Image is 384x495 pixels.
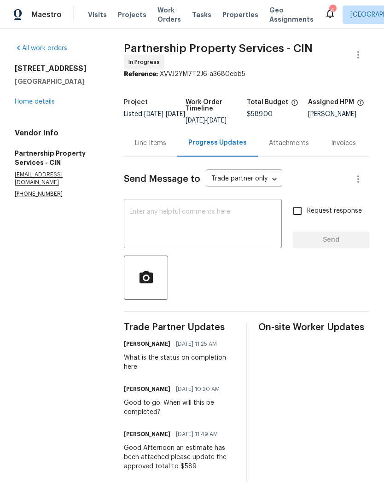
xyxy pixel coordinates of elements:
a: Home details [15,99,55,105]
b: Reference: [124,71,158,77]
div: Invoices [331,139,356,148]
h5: Project [124,99,148,105]
span: [DATE] [207,117,227,124]
span: The total cost of line items that have been proposed by Opendoor. This sum includes line items th... [291,99,298,111]
div: 4 [329,6,336,15]
chrome_annotation: [PHONE_NUMBER] [15,191,63,197]
span: [DATE] [144,111,163,117]
span: Projects [118,10,146,19]
span: Visits [88,10,107,19]
span: Trade Partner Updates [124,323,235,332]
span: - [144,111,185,117]
div: Progress Updates [188,138,247,147]
div: What is the status on completion here [124,353,235,372]
span: Tasks [192,12,211,18]
span: Properties [222,10,258,19]
h6: [PERSON_NAME] [124,384,170,394]
span: Request response [307,206,362,216]
div: Good to go. When will this be completed? [124,398,235,417]
h5: [GEOGRAPHIC_DATA] [15,77,102,86]
div: Line Items [135,139,166,148]
h5: Total Budget [247,99,288,105]
span: [DATE] 11:25 AM [176,339,217,349]
h6: [PERSON_NAME] [124,339,170,349]
h5: Partnership Property Services - CIN [15,149,102,167]
h2: [STREET_ADDRESS] [15,64,102,73]
div: Attachments [269,139,309,148]
div: Good Afternoon an estimate has been attached please update the approved total to $589 [124,443,235,471]
h5: Assigned HPM [308,99,354,105]
span: Geo Assignments [269,6,314,24]
a: All work orders [15,45,67,52]
span: $589.00 [247,111,273,117]
h5: Work Order Timeline [186,99,247,112]
span: Send Message to [124,175,200,184]
span: [DATE] 11:49 AM [176,430,218,439]
span: Partnership Property Services - CIN [124,43,313,54]
div: Trade partner only [206,172,282,187]
div: XVVJ2YM7T2J6-a3680ebb5 [124,70,369,79]
span: The hpm assigned to this work order. [357,99,364,111]
span: [DATE] [166,111,185,117]
div: [PERSON_NAME] [308,111,369,117]
span: [DATE] [186,117,205,124]
h6: [PERSON_NAME] [124,430,170,439]
h4: Vendor Info [15,128,102,138]
span: Maestro [31,10,62,19]
span: On-site Worker Updates [258,323,369,332]
chrome_annotation: [EMAIL_ADDRESS][DOMAIN_NAME] [15,172,63,186]
span: [DATE] 10:20 AM [176,384,220,394]
span: Listed [124,111,185,117]
span: - [186,117,227,124]
span: In Progress [128,58,163,67]
span: Work Orders [157,6,181,24]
